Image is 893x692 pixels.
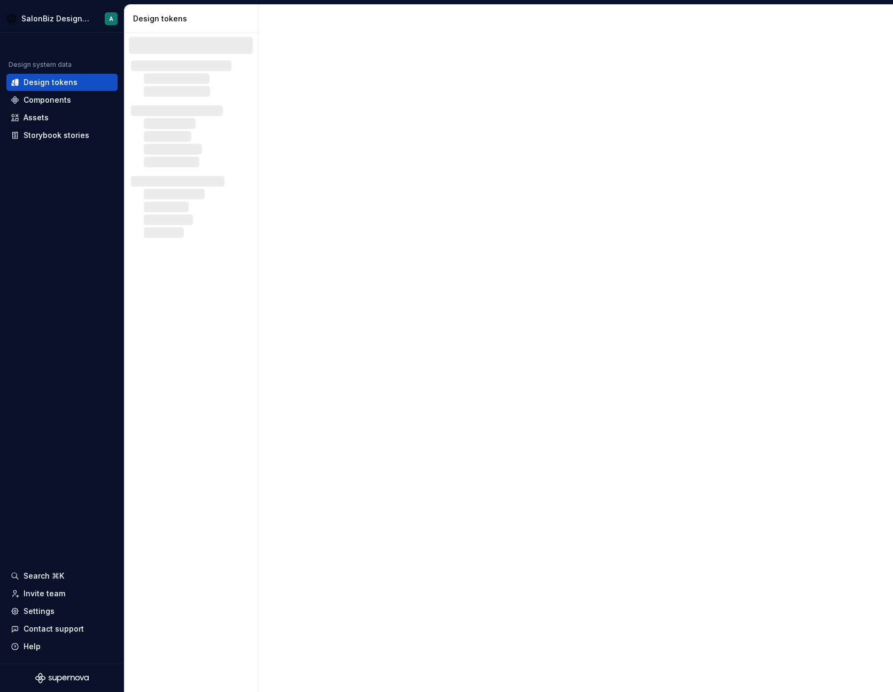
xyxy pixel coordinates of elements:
div: Settings [24,606,55,617]
div: A [109,14,113,23]
div: Design system data [9,60,72,69]
svg: Supernova Logo [35,673,89,683]
a: Assets [6,109,118,126]
div: Invite team [24,588,65,599]
a: Invite team [6,585,118,602]
button: Contact support [6,620,118,637]
div: Help [24,641,41,652]
div: SalonBiz Design System [21,13,90,24]
a: Components [6,91,118,109]
button: Search ⌘K [6,567,118,585]
a: Storybook stories [6,127,118,144]
div: Design tokens [24,77,77,88]
a: Design tokens [6,74,118,91]
div: Storybook stories [24,130,89,141]
div: Assets [24,112,49,123]
div: Search ⌘K [24,571,64,581]
button: SalonBiz Design SystemA [2,7,122,30]
div: Contact support [24,624,84,634]
a: Settings [6,603,118,620]
div: Components [24,95,71,105]
div: Design tokens [133,13,253,24]
button: Help [6,638,118,655]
